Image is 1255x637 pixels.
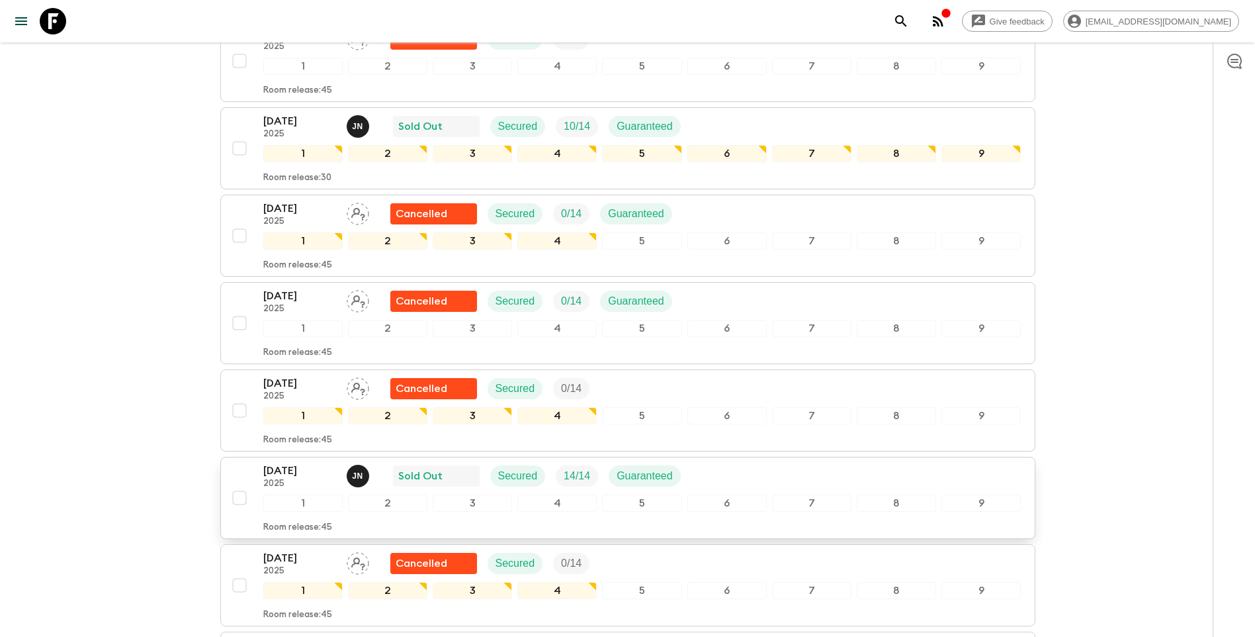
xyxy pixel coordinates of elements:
div: 7 [772,582,851,599]
div: 3 [433,232,512,250]
div: Trip Fill [553,378,589,399]
div: Flash Pack cancellation [390,291,477,312]
div: 5 [602,232,681,250]
div: 1 [263,582,343,599]
p: [DATE] [263,113,336,129]
div: 2 [348,232,427,250]
p: Room release: 45 [263,435,332,446]
p: 0 / 14 [561,381,582,397]
div: 9 [941,58,1021,75]
div: 6 [687,407,767,424]
button: JN [347,465,372,487]
div: Secured [488,378,543,399]
p: Guaranteed [608,206,664,222]
div: 6 [687,58,767,75]
div: 1 [263,320,343,337]
div: 8 [857,320,936,337]
p: 2025 [263,479,336,489]
button: [DATE]2025Assign pack leaderFlash Pack cancellationSecuredTrip Fill123456789Room release:45 [220,369,1035,452]
p: J N [352,471,363,481]
div: 4 [517,407,597,424]
p: Guaranteed [608,293,664,309]
div: 7 [772,320,851,337]
div: 2 [348,407,427,424]
div: 4 [517,582,597,599]
p: Secured [496,206,535,222]
p: Room release: 45 [263,610,332,620]
div: 4 [517,58,597,75]
div: 7 [772,407,851,424]
div: 9 [941,407,1021,424]
div: Trip Fill [556,116,598,137]
div: Trip Fill [553,203,589,224]
span: Assign pack leader [347,207,369,217]
p: [DATE] [263,288,336,304]
button: search adventures [888,8,914,34]
div: Secured [488,291,543,312]
div: 2 [348,582,427,599]
div: 8 [857,582,936,599]
div: 6 [687,495,767,512]
div: 3 [433,495,512,512]
div: 3 [433,58,512,75]
p: Room release: 45 [263,348,332,358]
span: Assign pack leader [347,381,369,392]
p: Room release: 30 [263,173,331,183]
div: 9 [941,320,1021,337]
p: Secured [496,381,535,397]
p: 10 / 14 [564,119,590,134]
p: Secured [498,468,538,484]
div: 2 [348,320,427,337]
div: 4 [517,320,597,337]
div: 6 [687,582,767,599]
div: 1 [263,58,343,75]
p: Secured [496,556,535,571]
p: 14 / 14 [564,468,590,484]
div: 1 [263,145,343,162]
a: Give feedback [962,11,1053,32]
button: [DATE]2025Assign pack leaderFlash Pack cancellationSecuredTrip FillGuaranteed123456789Room releas... [220,195,1035,277]
div: 3 [433,582,512,599]
div: 1 [263,232,343,250]
p: Cancelled [396,293,447,309]
span: Assign pack leader [347,294,369,305]
div: 5 [602,320,681,337]
div: 1 [263,495,343,512]
p: Room release: 45 [263,522,332,533]
div: 6 [687,320,767,337]
div: Trip Fill [553,553,589,574]
div: 9 [941,582,1021,599]
p: 2025 [263,129,336,140]
button: [DATE]2025Assign pack leaderFlash Pack cancellationSecuredTrip Fill123456789Room release:45 [220,544,1035,626]
button: JN [347,115,372,138]
p: 2025 [263,566,336,577]
div: 8 [857,232,936,250]
p: [DATE] [263,201,336,217]
div: Secured [490,116,546,137]
div: Trip Fill [556,465,598,487]
p: [DATE] [263,375,336,391]
div: Secured [488,203,543,224]
p: Room release: 45 [263,260,332,271]
p: 2025 [263,391,336,402]
p: Cancelled [396,556,447,571]
p: Guaranteed [617,119,673,134]
div: 7 [772,58,851,75]
div: 3 [433,407,512,424]
div: 5 [602,582,681,599]
div: 4 [517,145,597,162]
div: 9 [941,495,1021,512]
span: Janita Nurmi [347,119,372,130]
p: 0 / 14 [561,206,582,222]
button: menu [8,8,34,34]
p: [DATE] [263,463,336,479]
p: [DATE] [263,550,336,566]
div: 8 [857,495,936,512]
p: Guaranteed [617,468,673,484]
p: J N [352,121,363,132]
div: 2 [348,495,427,512]
p: 0 / 14 [561,556,582,571]
button: [DATE]2025Assign pack leaderFlash Pack cancellationSecuredTrip Fill123456789Room release:45 [220,20,1035,102]
div: 1 [263,407,343,424]
div: 8 [857,58,936,75]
